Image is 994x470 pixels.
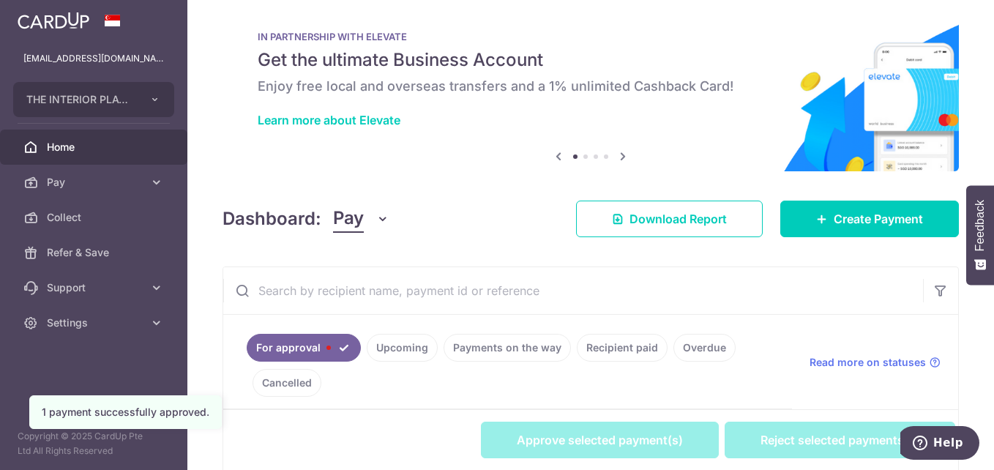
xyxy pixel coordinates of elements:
span: Pay [47,175,143,190]
span: Pay [333,205,364,233]
a: Download Report [576,201,763,237]
span: Read more on statuses [810,355,926,370]
a: Recipient paid [577,334,668,362]
img: CardUp [18,12,89,29]
h5: Get the ultimate Business Account [258,48,924,72]
p: [EMAIL_ADDRESS][DOMAIN_NAME] [23,51,164,66]
span: Feedback [974,200,987,251]
div: 1 payment successfully approved. [42,405,209,419]
span: Support [47,280,143,295]
h4: Dashboard: [223,206,321,232]
span: Refer & Save [47,245,143,260]
h6: Enjoy free local and overseas transfers and a 1% unlimited Cashback Card! [258,78,924,95]
button: THE INTERIOR PLACE PTE. LTD. [13,82,174,117]
span: THE INTERIOR PLACE PTE. LTD. [26,92,135,107]
button: Pay [333,205,389,233]
a: Payments on the way [444,334,571,362]
a: Overdue [673,334,736,362]
p: IN PARTNERSHIP WITH ELEVATE [258,31,924,42]
a: For approval [247,334,361,362]
span: Settings [47,316,143,330]
a: Create Payment [780,201,959,237]
a: Cancelled [253,369,321,397]
span: Collect [47,210,143,225]
button: Feedback - Show survey [966,185,994,285]
a: Read more on statuses [810,355,941,370]
span: Home [47,140,143,154]
span: Create Payment [834,210,923,228]
a: Upcoming [367,334,438,362]
img: Renovation banner [223,7,959,171]
iframe: Opens a widget where you can find more information [900,426,979,463]
span: Download Report [629,210,727,228]
a: Learn more about Elevate [258,113,400,127]
input: Search by recipient name, payment id or reference [223,267,923,314]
